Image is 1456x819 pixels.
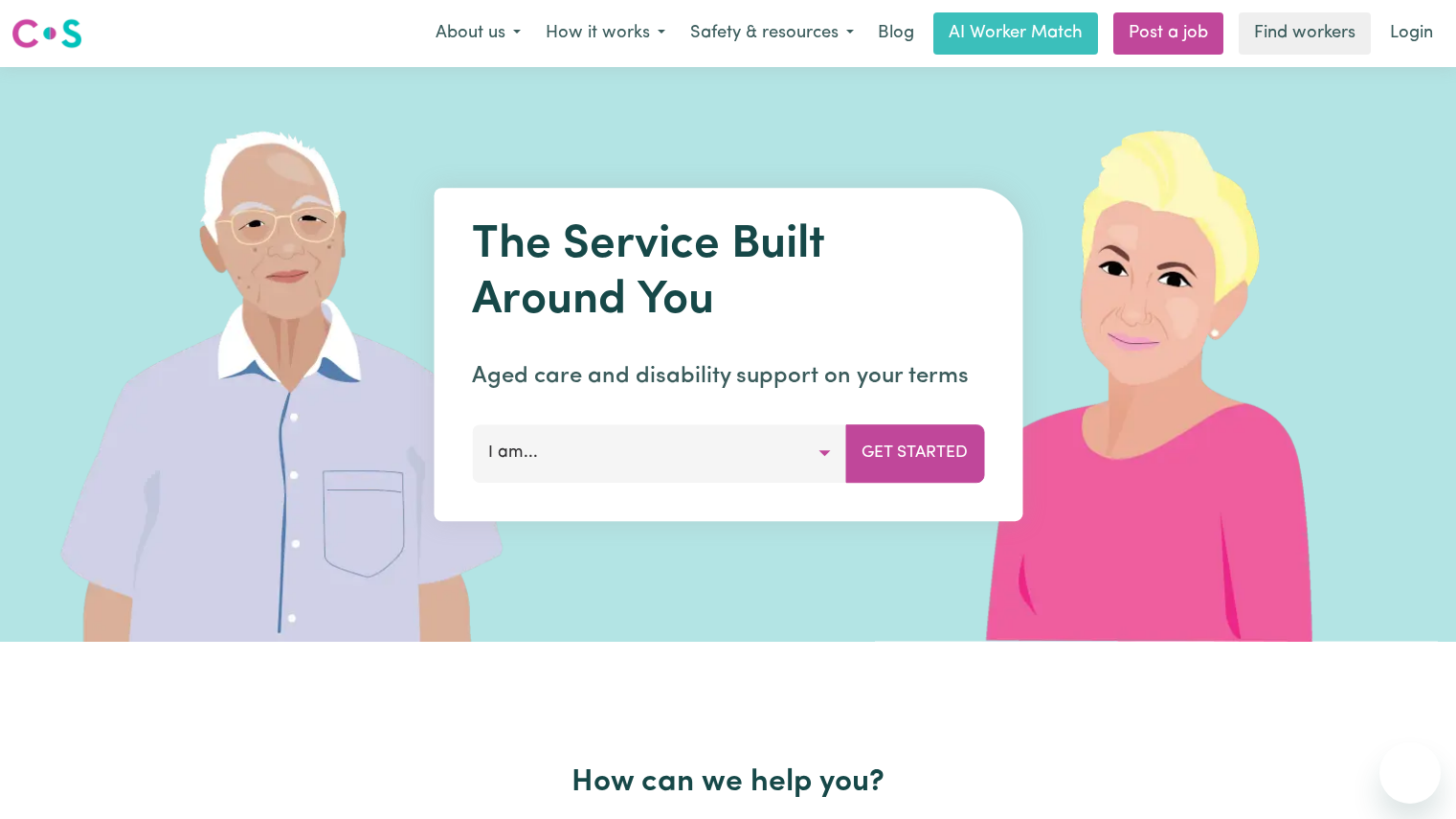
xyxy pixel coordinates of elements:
a: Blog [866,12,926,55]
p: Aged care and disability support on your terms [472,359,984,394]
a: Careseekers logo [11,11,82,56]
a: Login [1378,12,1445,55]
iframe: Button to launch messaging window [1379,742,1441,804]
button: About us [423,13,533,54]
img: Careseekers logo [11,16,82,51]
h1: The Service Built Around You [472,218,984,329]
button: How it works [533,13,678,54]
a: Find workers [1239,12,1371,55]
a: AI Worker Match [933,12,1098,55]
button: Safety & resources [678,13,866,54]
button: Get Started [845,424,984,482]
button: I am... [472,424,846,482]
a: Post a job [1113,12,1223,55]
h2: How can we help you? [108,764,1349,801]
